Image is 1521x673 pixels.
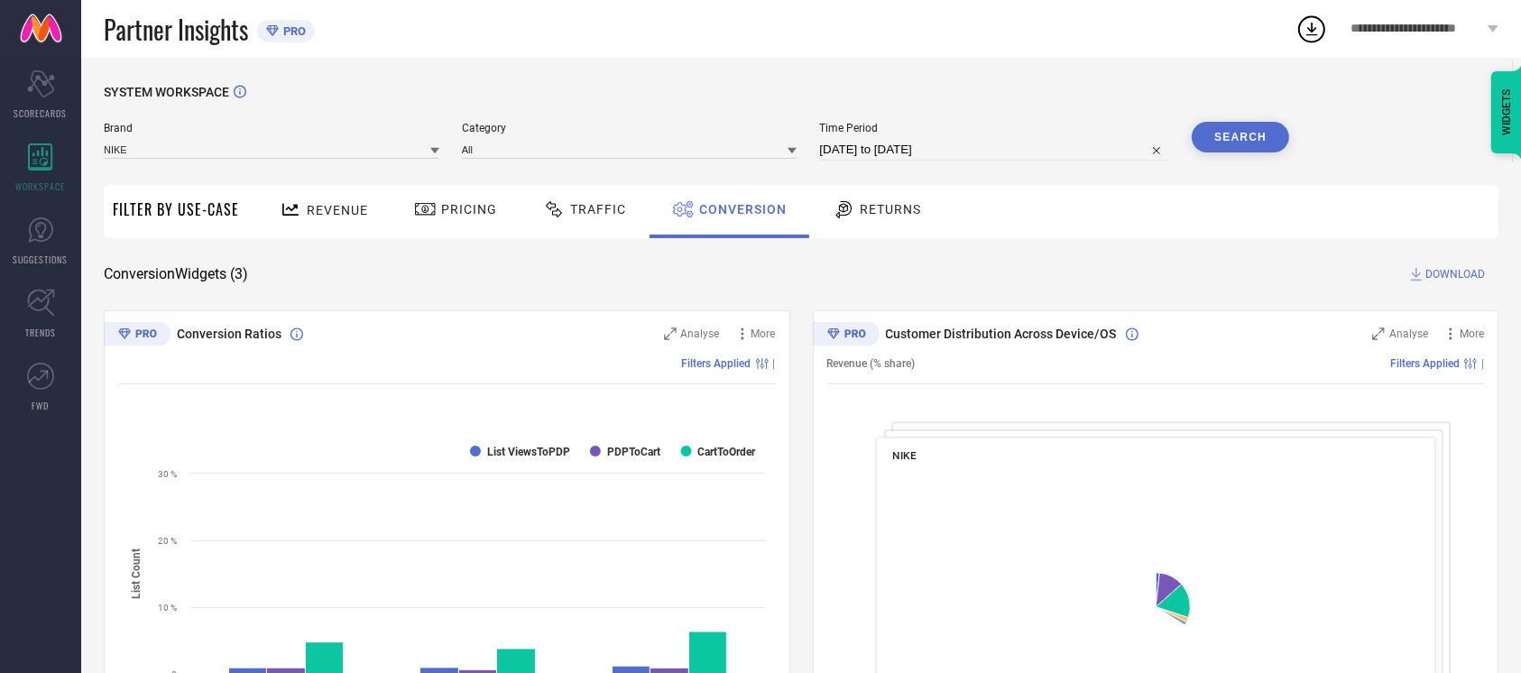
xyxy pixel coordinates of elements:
[1295,13,1328,45] div: Open download list
[158,536,177,546] text: 20 %
[1460,327,1484,340] span: More
[699,202,787,217] span: Conversion
[682,357,751,370] span: Filters Applied
[279,24,306,38] span: PRO
[158,603,177,613] text: 10 %
[1390,357,1460,370] span: Filters Applied
[1372,327,1385,340] svg: Zoom
[1425,265,1485,283] span: DOWNLOAD
[607,446,660,458] text: PDPToCart
[819,139,1169,161] input: Select time period
[1192,122,1289,152] button: Search
[130,549,143,599] tspan: List Count
[113,198,239,220] span: Filter By Use-Case
[1389,327,1428,340] span: Analyse
[886,327,1117,341] span: Customer Distribution Across Device/OS
[25,326,56,339] span: TRENDS
[14,253,69,266] span: SUGGESTIONS
[104,11,248,48] span: Partner Insights
[751,327,776,340] span: More
[441,202,497,217] span: Pricing
[487,446,570,458] text: List ViewsToPDP
[1481,357,1484,370] span: |
[104,122,439,134] span: Brand
[16,180,66,193] span: WORKSPACE
[307,203,368,217] span: Revenue
[698,446,757,458] text: CartToOrder
[664,327,677,340] svg: Zoom
[462,122,797,134] span: Category
[827,357,916,370] span: Revenue (% share)
[14,106,68,120] span: SCORECARDS
[104,322,171,349] div: Premium
[892,449,916,462] span: NIKE
[681,327,720,340] span: Analyse
[104,85,229,99] span: SYSTEM WORKSPACE
[813,322,880,349] div: Premium
[104,265,248,283] span: Conversion Widgets ( 3 )
[177,327,281,341] span: Conversion Ratios
[570,202,626,217] span: Traffic
[773,357,776,370] span: |
[32,399,50,412] span: FWD
[819,122,1169,134] span: Time Period
[860,202,921,217] span: Returns
[158,469,177,479] text: 30 %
